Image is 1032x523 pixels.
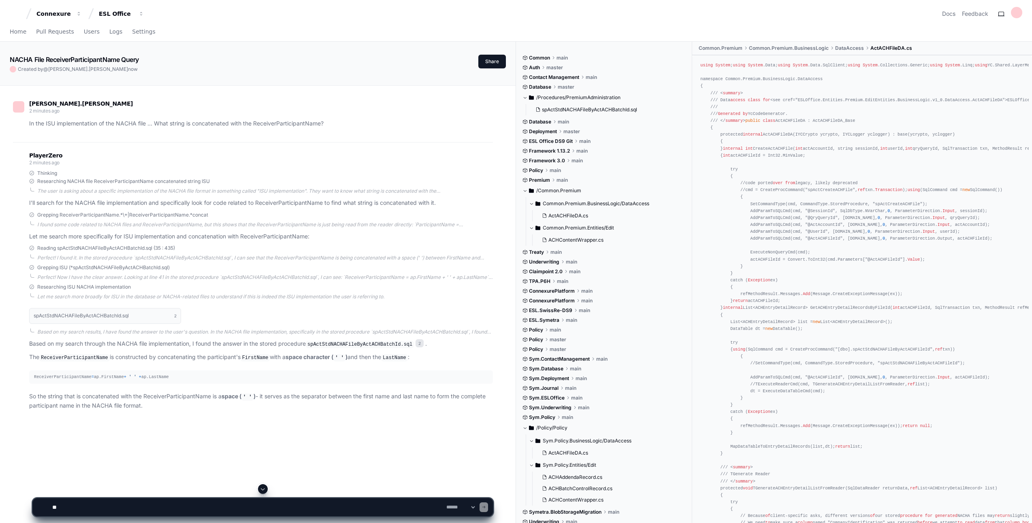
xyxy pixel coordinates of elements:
button: Sym.Policy.BusinessLogic/DataAccess [529,434,686,447]
span: /Policy/Policy [536,425,567,431]
span: Value [908,257,920,262]
span: return [835,444,850,449]
span: main [550,167,561,174]
div: ESL Office [99,10,134,18]
div: ReceiverParticipantName ap.FirstName ap.LastName [34,374,488,381]
span: ref [908,382,915,387]
span: Grepping ISU (*spActStdNACHAFileByActACHBatchId.sql) [37,264,170,271]
app-text-character-animate: NACHA File ReceiverParticipantName Query [10,55,139,64]
code: FirstName [241,354,270,361]
span: Thinking [37,170,57,176]
span: Sym.Policy.BusinessLogic/DataAccess [543,438,631,444]
button: Common.Premium.BusinessLogic/DataAccess [529,197,686,210]
code: ' ' [333,354,345,361]
span: for [763,98,770,102]
span: ACHContentWrapper.cs [548,237,603,243]
span: [PERSON_NAME].[PERSON_NAME] [29,100,133,107]
span: master [550,346,566,353]
span: Underwriting [529,259,559,265]
div: Perfect! Now I have the clear answer. Looking at line 41 in the stored procedure `spActStdNACHAFi... [37,274,493,281]
svg: Directory [529,423,534,433]
span: 2 [174,313,177,319]
button: ESL Office [96,6,147,21]
span: Pull Requests [36,29,74,34]
span: main [566,317,577,323]
button: spActStdNACHAFileByActACHBatchId.sql2 [29,308,181,323]
div: Based on my search results, I have found the answer to the user's question. In the NACHA file imp... [37,329,493,335]
h1: spActStdNACHAFileByActACHBatchId.sql [34,313,129,318]
span: Policy [529,336,543,343]
span: main [570,366,581,372]
span: Claimpoint 2.0 [529,268,563,275]
span: main [579,307,590,314]
a: Pull Requests [36,23,74,41]
span: Database [529,119,551,125]
svg: Directory [529,186,534,196]
span: main [557,177,568,183]
span: PlayerZero [29,153,62,158]
span: Framework 1.13.2 [529,148,570,154]
span: using [975,63,987,68]
span: ACHAddendaRecord.cs [548,474,602,480]
span: using [848,63,860,68]
span: Researching ISU NACHA implementation [37,284,131,290]
span: new [765,326,773,331]
span: TPA.P6H [529,278,550,285]
button: ACHBatchControlRecord.cs [539,483,681,494]
span: main [581,298,593,304]
svg: Directory [529,93,534,102]
span: /Common.Premium [536,187,581,194]
span: 0 [878,215,880,220]
span: Sym.Policy [529,414,555,421]
span: @ [43,66,48,72]
span: new [962,187,970,192]
span: internal [743,132,763,137]
span: Logs [109,29,122,34]
span: Exception [748,409,770,414]
p: I'll search for the NACHA file implementation and specifically look for code related to ReceiverP... [29,198,493,208]
span: internal [723,305,743,310]
span: main [562,414,573,421]
span: main [586,74,597,81]
span: main [565,385,576,391]
span: 0 [868,229,870,234]
span: Settings [132,29,155,34]
span: summary [733,465,750,470]
span: Users [84,29,100,34]
span: Sym.ESLOffice [529,395,565,401]
span: public [745,118,760,123]
span: + [139,374,141,379]
code: LastName [381,354,408,361]
span: Sym.Deployment [529,375,569,382]
span: Auth [529,64,540,71]
span: Database [529,84,551,90]
span: /Procedures/PremiumAdministration [536,94,620,101]
a: Users [84,23,100,41]
span: using [733,347,745,352]
code: ReceiverParticipantName [39,354,110,361]
span: Home [10,29,26,34]
span: Policy [529,327,543,333]
span: int [880,146,887,151]
button: Common.Premium.Entities/Edit [529,221,686,234]
span: main [581,288,593,294]
span: main [578,404,589,411]
div: The user is asking about a specific implementation of the NACHA file format in something called "... [37,188,493,194]
span: main [596,356,608,362]
span: Policy [529,346,543,353]
p: In the ISU implementation of the NACHA file ... What string is concatenated with the ReceiverPart... [29,119,493,128]
span: using [908,187,920,192]
button: ActACHFileDA.cs [539,210,681,221]
span: Policy [529,167,543,174]
span: Premium [529,177,550,183]
p: The is constructed by concatenating the participant's with a and then the : [29,353,493,362]
span: ActACHFileDA.cs [548,450,588,456]
span: System [863,63,878,68]
span: summary [725,118,743,123]
span: Input [942,208,955,213]
span: main [550,249,562,255]
button: ACHAddendaRecord.cs [539,472,681,483]
span: 0 [887,208,890,213]
span: access [730,98,745,102]
span: summary [723,91,740,96]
